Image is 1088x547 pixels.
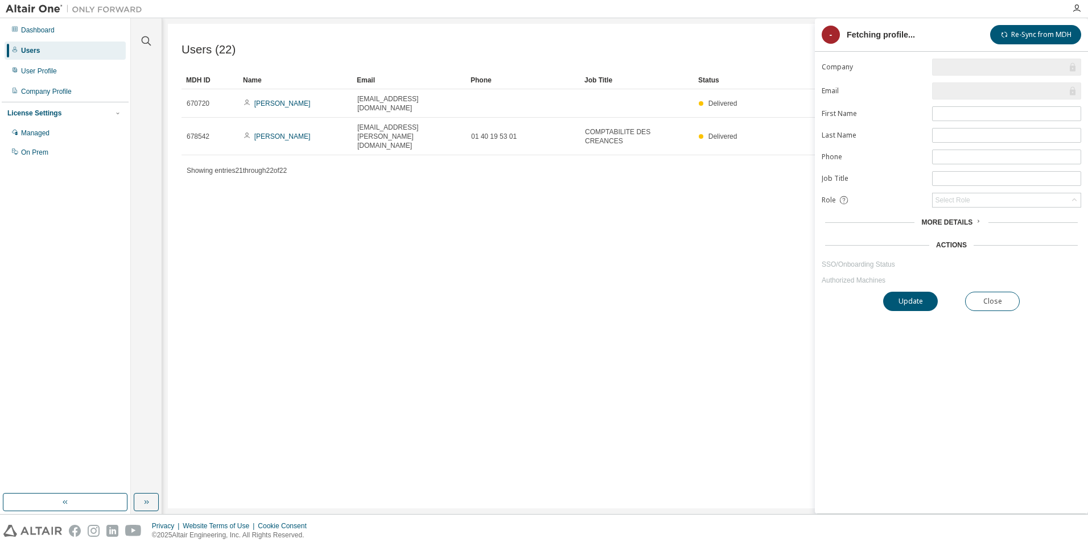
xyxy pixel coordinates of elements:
[357,123,461,150] span: [EMAIL_ADDRESS][PERSON_NAME][DOMAIN_NAME]
[152,521,183,531] div: Privacy
[471,71,575,89] div: Phone
[182,43,236,56] span: Users (22)
[584,71,689,89] div: Job Title
[187,99,209,108] span: 670720
[822,109,925,118] label: First Name
[708,132,737,140] span: Delivered
[125,525,142,537] img: youtube.svg
[698,71,1009,89] div: Status
[708,100,737,107] span: Delivered
[21,67,57,76] div: User Profile
[822,63,925,72] label: Company
[822,260,1081,269] a: SSO/Onboarding Status
[883,292,938,311] button: Update
[186,71,234,89] div: MDH ID
[254,100,311,107] a: [PERSON_NAME]
[88,525,100,537] img: instagram.svg
[243,71,348,89] div: Name
[7,109,61,118] div: License Settings
[21,46,40,55] div: Users
[187,167,287,175] span: Showing entries 21 through 22 of 22
[585,127,689,146] span: COMPTABILITE DES CREANCES
[822,276,1081,285] a: Authorized Machines
[822,196,836,205] span: Role
[21,26,55,35] div: Dashboard
[357,94,461,113] span: [EMAIL_ADDRESS][DOMAIN_NAME]
[183,521,258,531] div: Website Terms of Use
[822,131,925,140] label: Last Name
[357,71,461,89] div: Email
[822,86,925,96] label: Email
[21,129,50,138] div: Managed
[990,25,1081,44] button: Re-Sync from MDH
[921,218,972,226] span: More Details
[847,30,915,39] div: Fetching profile...
[822,152,925,161] label: Phone
[21,148,48,157] div: On Prem
[3,525,62,537] img: altair_logo.svg
[254,132,311,140] a: [PERSON_NAME]
[152,531,314,540] p: © 2025 Altair Engineering, Inc. All Rights Reserved.
[822,26,840,44] div: -
[6,3,148,15] img: Altair One
[936,241,967,250] div: Actions
[933,193,1081,207] div: Select Role
[187,132,209,141] span: 678542
[935,196,970,205] div: Select Role
[822,174,925,183] label: Job Title
[258,521,313,531] div: Cookie Consent
[69,525,81,537] img: facebook.svg
[21,87,72,96] div: Company Profile
[471,132,517,141] span: 01 40 19 53 01
[106,525,118,537] img: linkedin.svg
[965,292,1020,311] button: Close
